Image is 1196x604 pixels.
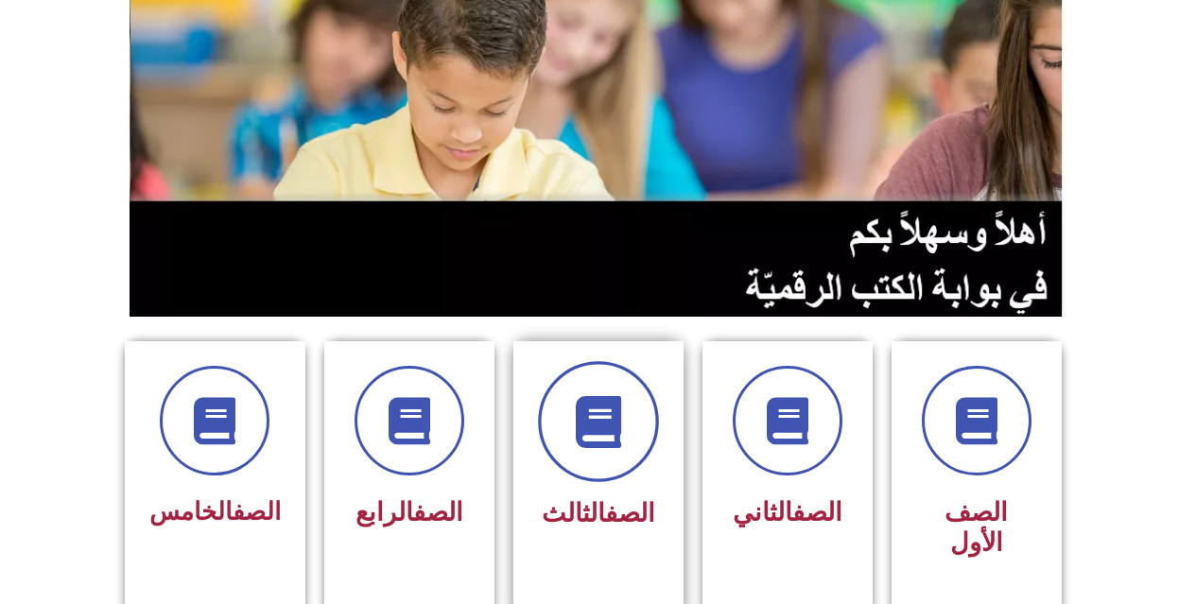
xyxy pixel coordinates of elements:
a: الصف [413,497,463,527]
span: الصف الأول [945,497,1008,558]
a: الصف [233,497,281,526]
a: الصف [792,497,842,527]
span: الخامس [149,497,281,526]
span: الثالث [542,498,655,528]
span: الثاني [733,497,842,527]
span: الرابع [355,497,463,527]
a: الصف [605,498,655,528]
